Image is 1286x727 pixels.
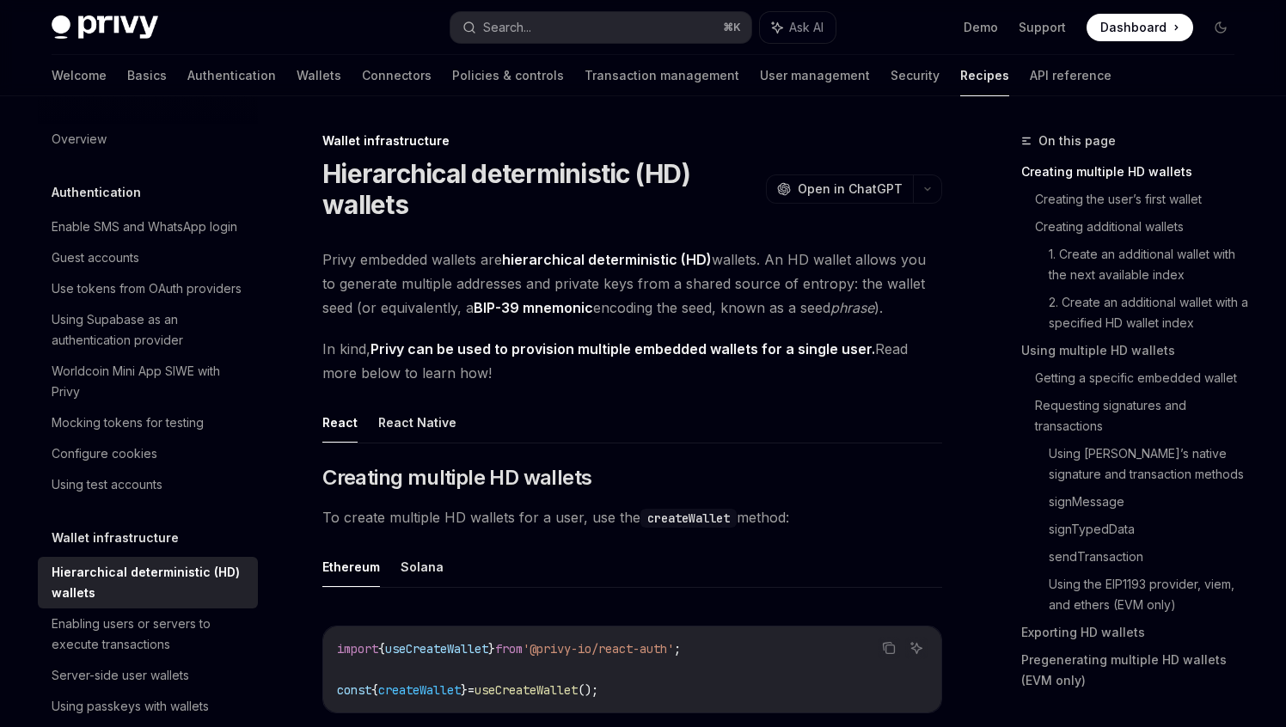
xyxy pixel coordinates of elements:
a: Using test accounts [38,469,258,500]
span: Open in ChatGPT [798,180,903,198]
div: Overview [52,129,107,150]
a: Connectors [362,55,432,96]
div: Using test accounts [52,474,162,495]
a: Worldcoin Mini App SIWE with Privy [38,356,258,407]
h5: Wallet infrastructure [52,528,179,548]
span: '@privy-io/react-auth' [523,641,674,657]
a: Authentication [187,55,276,96]
button: React Native [378,402,456,443]
a: Requesting signatures and transactions [1035,392,1248,440]
a: Using the EIP1193 provider, viem, and ethers (EVM only) [1049,571,1248,619]
a: Configure cookies [38,438,258,469]
a: Enable SMS and WhatsApp login [38,211,258,242]
div: Enabling users or servers to execute transactions [52,614,248,655]
a: Getting a specific embedded wallet [1035,364,1248,392]
div: Search... [483,17,531,38]
a: Using passkeys with wallets [38,691,258,722]
a: signMessage [1049,488,1248,516]
div: Using passkeys with wallets [52,696,209,717]
span: } [488,641,495,657]
span: { [371,682,378,698]
span: (); [578,682,598,698]
button: Ethereum [322,547,380,587]
a: Dashboard [1087,14,1193,41]
div: Use tokens from OAuth providers [52,278,242,299]
div: Configure cookies [52,443,157,464]
strong: hierarchical deterministic (HD) [502,251,712,268]
span: On this page [1038,131,1116,151]
span: import [337,641,378,657]
a: Using Supabase as an authentication provider [38,304,258,356]
a: Server-side user wallets [38,660,258,691]
button: React [322,402,358,443]
a: Security [891,55,940,96]
div: Using Supabase as an authentication provider [52,309,248,351]
a: sendTransaction [1049,543,1248,571]
div: Server-side user wallets [52,665,189,686]
span: Dashboard [1100,19,1167,36]
span: Creating multiple HD wallets [322,464,591,492]
button: Ask AI [905,637,928,659]
a: signTypedData [1049,516,1248,543]
strong: Privy can be used to provision multiple embedded wallets for a single user. [370,340,875,357]
a: 1. Create an additional wallet with the next available index [1049,241,1248,289]
a: Wallets [297,55,341,96]
a: Pregenerating multiple HD wallets (EVM only) [1021,646,1248,694]
a: Using multiple HD wallets [1021,337,1248,364]
h1: Hierarchical deterministic (HD) wallets [322,158,759,220]
a: Overview [38,124,258,155]
span: ⌘ K [723,21,741,34]
button: Toggle dark mode [1207,14,1234,41]
button: Copy the contents from the code block [878,637,900,659]
a: Support [1019,19,1066,36]
span: from [495,641,523,657]
span: { [378,641,385,657]
a: Transaction management [585,55,739,96]
button: Ask AI [760,12,836,43]
div: Guest accounts [52,247,139,268]
div: Worldcoin Mini App SIWE with Privy [52,361,248,402]
a: BIP-39 mnemonic [474,299,593,317]
a: Welcome [52,55,107,96]
button: Open in ChatGPT [766,174,913,204]
a: Mocking tokens for testing [38,407,258,438]
a: Policies & controls [452,55,564,96]
div: Enable SMS and WhatsApp login [52,217,237,237]
button: Solana [401,547,444,587]
div: Hierarchical deterministic (HD) wallets [52,562,248,603]
span: Privy embedded wallets are wallets. An HD wallet allows you to generate multiple addresses and pr... [322,247,942,320]
a: Creating the user’s first wallet [1035,186,1248,213]
a: Recipes [960,55,1009,96]
a: Using [PERSON_NAME]’s native signature and transaction methods [1049,440,1248,488]
span: ; [674,641,681,657]
a: Use tokens from OAuth providers [38,273,258,304]
a: Exporting HD wallets [1021,619,1248,646]
a: Demo [964,19,998,36]
a: User management [760,55,870,96]
a: Enabling users or servers to execute transactions [38,608,258,660]
h5: Authentication [52,182,141,203]
span: useCreateWallet [385,641,488,657]
span: useCreateWallet [475,682,578,698]
span: To create multiple HD wallets for a user, use the method: [322,505,942,529]
a: Basics [127,55,167,96]
button: Search...⌘K [450,12,751,43]
span: createWallet [378,682,461,698]
div: Wallet infrastructure [322,132,942,150]
em: phrase [830,299,874,316]
span: In kind, Read more below to learn how! [322,337,942,385]
span: } [461,682,468,698]
code: createWallet [640,509,737,528]
a: Creating additional wallets [1035,213,1248,241]
span: = [468,682,475,698]
a: API reference [1030,55,1111,96]
a: 2. Create an additional wallet with a specified HD wallet index [1049,289,1248,337]
a: Hierarchical deterministic (HD) wallets [38,557,258,608]
span: const [337,682,371,698]
a: Guest accounts [38,242,258,273]
div: Mocking tokens for testing [52,412,204,433]
img: dark logo [52,15,158,40]
a: Creating multiple HD wallets [1021,158,1248,186]
span: Ask AI [789,19,824,36]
